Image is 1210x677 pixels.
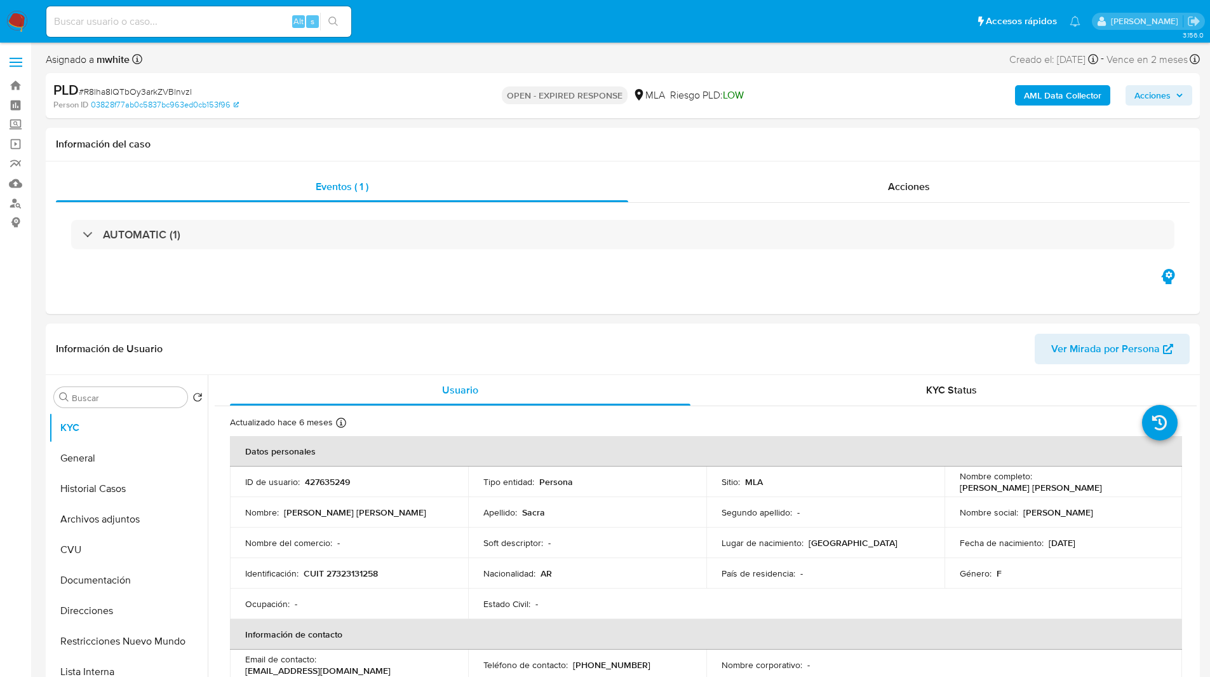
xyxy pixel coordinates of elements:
[304,568,378,579] p: CUIT 27323131258
[483,537,543,549] p: Soft descriptor :
[1134,85,1171,106] span: Acciones
[1023,507,1093,518] p: [PERSON_NAME]
[541,568,552,579] p: AR
[807,659,810,671] p: -
[94,52,130,67] b: mwhite
[1187,15,1200,28] a: Salir
[1106,53,1188,67] span: Vence en 2 meses
[316,179,368,194] span: Eventos ( 1 )
[49,504,208,535] button: Archivos adjuntos
[670,88,744,102] span: Riesgo PLD:
[1051,334,1160,364] span: Ver Mirada por Persona
[960,537,1044,549] p: Fecha de nacimiento :
[245,476,300,488] p: ID de usuario :
[722,507,792,518] p: Segundo apellido :
[960,568,992,579] p: Género :
[1111,15,1183,27] p: matiasagustin.white@mercadolibre.com
[56,343,163,355] h1: Información de Usuario
[722,568,795,579] p: País de residencia :
[103,228,180,242] h3: AUTOMATIC (1)
[284,507,426,518] p: [PERSON_NAME] [PERSON_NAME]
[960,470,1032,482] p: Nombre completo :
[809,537,897,549] p: [GEOGRAPHIC_DATA]
[49,443,208,474] button: General
[442,383,478,397] span: Usuario
[633,88,665,102] div: MLA
[49,535,208,565] button: CVU
[1101,51,1104,68] span: -
[800,568,803,579] p: -
[535,598,538,610] p: -
[960,507,1018,518] p: Nombre social :
[230,436,1182,467] th: Datos personales
[320,13,346,31] button: search-icon
[926,383,977,397] span: KYC Status
[997,568,1002,579] p: F
[722,476,740,488] p: Sitio :
[49,565,208,596] button: Documentación
[1035,334,1190,364] button: Ver Mirada por Persona
[245,568,299,579] p: Identificación :
[483,507,517,518] p: Apellido :
[311,15,314,27] span: s
[46,13,351,30] input: Buscar usuario o caso...
[539,476,573,488] p: Persona
[53,99,88,111] b: Person ID
[79,85,192,98] span: # R8lha8IQTbOy3arkZVBlnvzl
[192,392,203,406] button: Volver al orden por defecto
[1024,85,1101,106] b: AML Data Collector
[1049,537,1075,549] p: [DATE]
[483,598,530,610] p: Estado Civil :
[59,392,69,402] button: Buscar
[295,598,297,610] p: -
[722,659,802,671] p: Nombre corporativo :
[230,619,1182,650] th: Información de contacto
[245,507,279,518] p: Nombre :
[1070,16,1080,27] a: Notificaciones
[722,537,803,549] p: Lugar de nacimiento :
[91,99,239,111] a: 03828f77ab0c5837bc963ed0cb153f96
[49,413,208,443] button: KYC
[1009,51,1098,68] div: Creado el: [DATE]
[245,665,391,676] p: [EMAIL_ADDRESS][DOMAIN_NAME]
[293,15,304,27] span: Alt
[245,598,290,610] p: Ocupación :
[483,659,568,671] p: Teléfono de contacto :
[1126,85,1192,106] button: Acciones
[573,659,650,671] p: [PHONE_NUMBER]
[305,476,350,488] p: 427635249
[986,15,1057,28] span: Accesos rápidos
[56,138,1190,151] h1: Información del caso
[71,220,1174,249] div: AUTOMATIC (1)
[245,537,332,549] p: Nombre del comercio :
[723,88,744,102] span: LOW
[49,626,208,657] button: Restricciones Nuevo Mundo
[46,53,130,67] span: Asignado a
[49,474,208,504] button: Historial Casos
[548,537,551,549] p: -
[797,507,800,518] p: -
[72,392,182,404] input: Buscar
[888,179,930,194] span: Acciones
[522,507,545,518] p: Sacra
[960,482,1102,493] p: [PERSON_NAME] [PERSON_NAME]
[245,653,316,665] p: Email de contacto :
[745,476,763,488] p: MLA
[1015,85,1110,106] button: AML Data Collector
[337,537,340,549] p: -
[49,596,208,626] button: Direcciones
[53,79,79,100] b: PLD
[483,476,534,488] p: Tipo entidad :
[230,416,333,428] p: Actualizado hace 6 meses
[502,86,628,104] p: OPEN - EXPIRED RESPONSE
[483,568,535,579] p: Nacionalidad :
